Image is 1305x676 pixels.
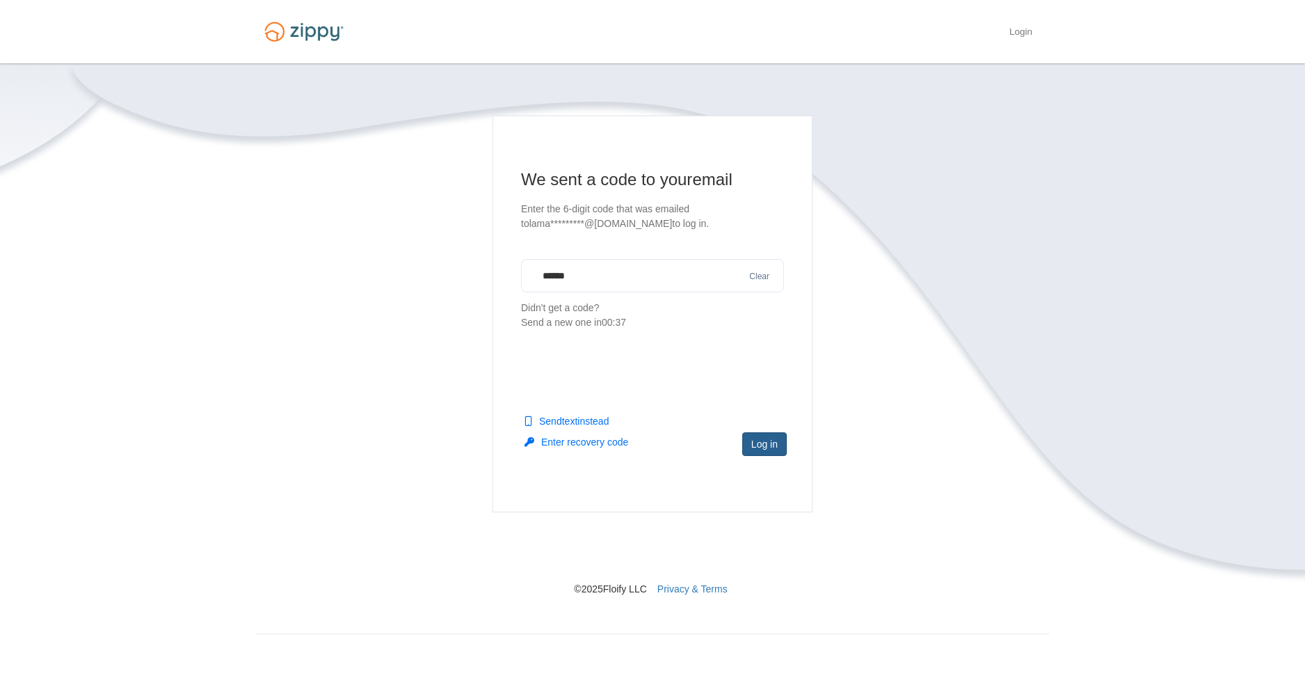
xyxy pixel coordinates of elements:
img: Logo [256,15,352,48]
h1: We sent a code to your email [521,168,784,191]
div: Send a new one in 00:37 [521,315,784,330]
nav: © 2025 Floify LLC [256,512,1049,596]
button: Enter recovery code [525,435,628,449]
button: Sendtextinstead [525,414,609,428]
a: Privacy & Terms [657,583,728,595]
button: Clear [745,270,774,283]
button: Log in [742,432,787,456]
p: Didn't get a code? [521,301,784,330]
p: Enter the 6-digit code that was emailed to lama*********@[DOMAIN_NAME] to log in. [521,202,784,231]
a: Login [1009,26,1032,40]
